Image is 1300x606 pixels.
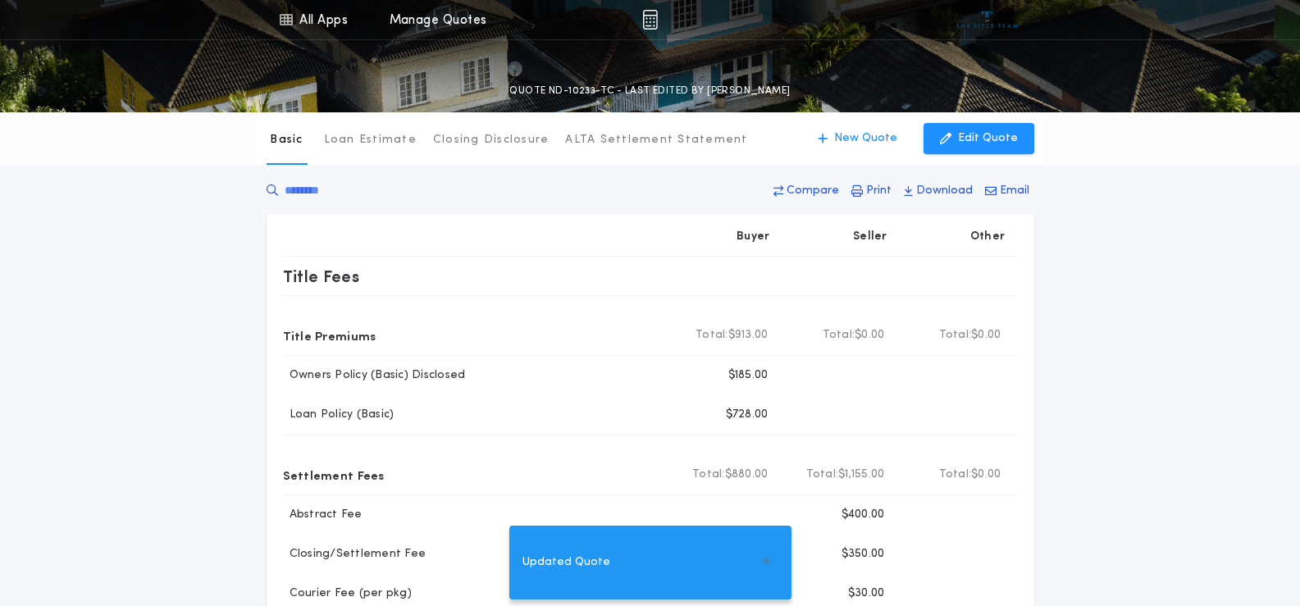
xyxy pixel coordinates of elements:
[801,123,914,154] button: New Quote
[958,130,1018,147] p: Edit Quote
[899,176,978,206] button: Download
[509,83,790,99] p: QUOTE ND-10233-TC - LAST EDITED BY [PERSON_NAME]
[823,327,855,344] b: Total:
[846,176,896,206] button: Print
[642,10,658,30] img: img
[939,327,972,344] b: Total:
[838,467,884,483] span: $1,155.00
[842,507,885,523] p: $400.00
[980,176,1034,206] button: Email
[1000,183,1029,199] p: Email
[866,183,892,199] p: Print
[834,130,897,147] p: New Quote
[696,327,728,344] b: Total:
[726,407,769,423] p: $728.00
[787,183,839,199] p: Compare
[324,132,417,148] p: Loan Estimate
[971,467,1001,483] span: $0.00
[728,367,769,384] p: $185.00
[916,183,973,199] p: Download
[853,229,887,245] p: Seller
[283,507,363,523] p: Abstract Fee
[737,229,769,245] p: Buyer
[283,462,385,488] p: Settlement Fees
[855,327,884,344] span: $0.00
[971,327,1001,344] span: $0.00
[283,263,360,289] p: Title Fees
[806,467,839,483] b: Total:
[939,467,972,483] b: Total:
[283,407,395,423] p: Loan Policy (Basic)
[270,132,303,148] p: Basic
[728,327,769,344] span: $913.00
[283,367,466,384] p: Owners Policy (Basic) Disclosed
[956,11,1018,28] img: vs-icon
[725,467,769,483] span: $880.00
[283,322,376,349] p: Title Premiums
[769,176,844,206] button: Compare
[924,123,1034,154] button: Edit Quote
[433,132,550,148] p: Closing Disclosure
[692,467,725,483] b: Total:
[969,229,1004,245] p: Other
[565,132,747,148] p: ALTA Settlement Statement
[522,554,610,572] span: Updated Quote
